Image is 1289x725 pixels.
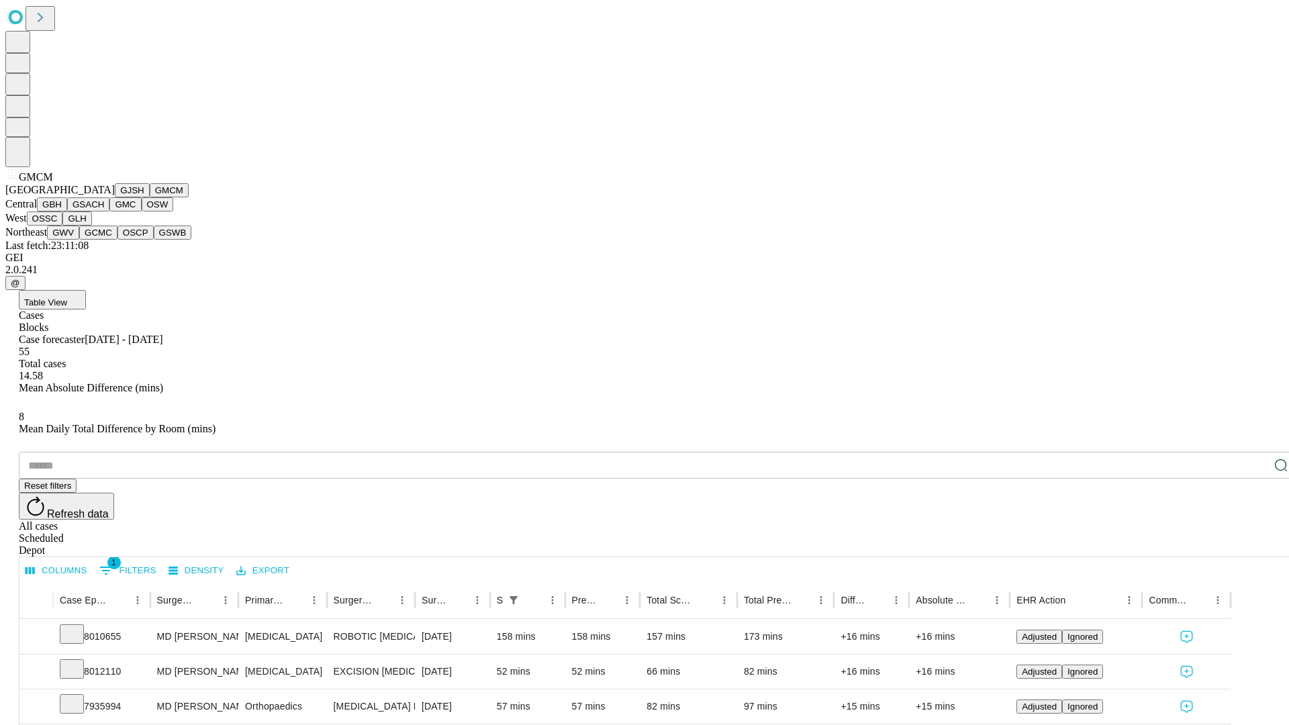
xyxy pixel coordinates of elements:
div: 97 mins [744,689,828,724]
div: [MEDICAL_DATA] [245,655,320,689]
span: Reset filters [24,481,71,491]
button: Adjusted [1016,699,1062,714]
button: Expand [26,661,46,684]
span: West [5,212,27,224]
button: Menu [1208,591,1227,610]
span: Adjusted [1022,632,1057,642]
div: Surgery Date [422,595,448,606]
button: Sort [868,591,887,610]
div: 7935994 [60,689,144,724]
button: Sort [286,591,305,610]
button: Menu [618,591,636,610]
button: Adjusted [1016,630,1062,644]
div: 157 mins [647,620,730,654]
div: +16 mins [841,620,902,654]
span: GMCM [19,171,53,183]
button: Ignored [1062,630,1103,644]
button: Sort [793,591,812,610]
span: 55 [19,346,30,357]
div: 1 active filter [504,591,523,610]
button: GJSH [115,183,150,197]
button: Select columns [22,561,91,581]
button: Menu [393,591,412,610]
div: +16 mins [841,655,902,689]
span: Adjusted [1022,667,1057,677]
button: Sort [1067,591,1086,610]
div: EHR Action [1016,595,1065,606]
button: Sort [524,591,543,610]
button: Table View [19,290,86,309]
button: GLH [62,211,91,226]
button: Menu [305,591,324,610]
div: GEI [5,252,1284,264]
div: +15 mins [916,689,1003,724]
button: Sort [197,591,216,610]
span: Refresh data [47,508,109,520]
button: Sort [449,591,468,610]
div: [DATE] [422,689,483,724]
div: 82 mins [744,655,828,689]
div: 52 mins [497,655,559,689]
button: Show filters [96,560,160,581]
div: ROBOTIC [MEDICAL_DATA] REPAIR [MEDICAL_DATA] INITIAL [334,620,408,654]
button: Menu [715,591,734,610]
div: [DATE] [422,620,483,654]
button: Adjusted [1016,665,1062,679]
span: Ignored [1067,702,1098,712]
div: Comments [1149,595,1188,606]
button: GBH [37,197,67,211]
span: 1 [107,556,121,569]
button: Sort [109,591,128,610]
button: Ignored [1062,699,1103,714]
button: Menu [812,591,830,610]
span: Central [5,198,37,209]
div: 57 mins [497,689,559,724]
button: Show filters [504,591,523,610]
button: Density [165,561,228,581]
button: GSWB [154,226,192,240]
span: Table View [24,297,67,307]
div: Orthopaedics [245,689,320,724]
button: OSSC [27,211,63,226]
button: OSCP [117,226,154,240]
button: GMC [109,197,141,211]
div: Surgeon Name [157,595,196,606]
div: [MEDICAL_DATA] MEDIAL OR LATERAL MENISCECTOMY [334,689,408,724]
div: 2.0.241 [5,264,1284,276]
button: Ignored [1062,665,1103,679]
button: OSW [142,197,174,211]
div: 82 mins [647,689,730,724]
div: Case Epic Id [60,595,108,606]
button: Expand [26,626,46,649]
button: Menu [468,591,487,610]
div: +15 mins [841,689,902,724]
button: Sort [374,591,393,610]
button: Sort [599,591,618,610]
div: 173 mins [744,620,828,654]
div: Difference [841,595,867,606]
button: Sort [1190,591,1208,610]
span: Adjusted [1022,702,1057,712]
button: GMCM [150,183,189,197]
span: 8 [19,411,24,422]
div: MD [PERSON_NAME] [PERSON_NAME] [157,655,232,689]
div: Primary Service [245,595,284,606]
span: [DATE] - [DATE] [85,334,162,345]
button: Refresh data [19,493,114,520]
div: +16 mins [916,655,1003,689]
div: MD [PERSON_NAME] [PERSON_NAME] Md [157,689,232,724]
button: Menu [543,591,562,610]
span: 14.58 [19,370,43,381]
button: Expand [26,695,46,719]
div: [MEDICAL_DATA] [245,620,320,654]
button: Menu [1120,591,1139,610]
div: 158 mins [497,620,559,654]
span: Ignored [1067,632,1098,642]
div: 57 mins [572,689,634,724]
div: Scheduled In Room Duration [497,595,503,606]
div: Absolute Difference [916,595,967,606]
button: GWV [47,226,79,240]
div: 52 mins [572,655,634,689]
button: GSACH [67,197,109,211]
span: Ignored [1067,667,1098,677]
